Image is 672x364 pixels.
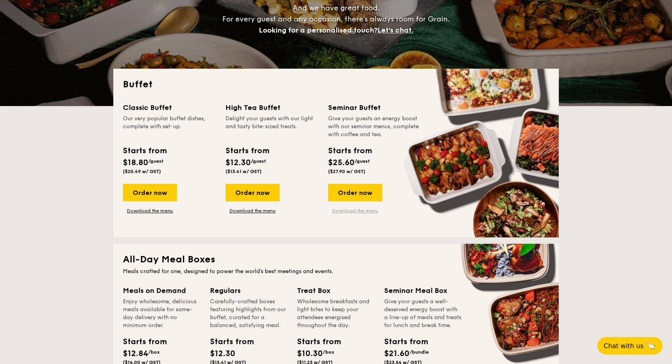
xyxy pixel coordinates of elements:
div: Seminar Buffet [328,102,421,113]
div: Starts from [225,145,269,157]
span: Let's chat. [377,26,414,35]
div: Meals crafted for one, designed to power the world's best meetings and events. [123,268,549,275]
div: Give your guests a well-deserved energy boost with a line-up of meals and treats for lunch and br... [384,298,462,329]
div: Starts from [328,145,371,157]
span: ($20.49 w/ GST) [123,169,161,174]
span: $10.30 [297,349,323,358]
span: /box [323,349,334,355]
div: Our very popular buffet dishes, complete with set-up. [123,115,216,139]
span: /box [148,349,160,355]
span: $18.80 [123,158,148,168]
span: ($13.41 w/ GST) [225,169,262,174]
span: $25.60 [328,158,355,168]
div: Enjoy wholesome, delicious meals available for same-day delivery with no minimum order. [123,298,200,329]
div: Meals on Demand [123,285,200,296]
div: Order now [123,184,177,201]
span: $21.60 [384,349,410,358]
h2: Buffet [123,78,549,91]
div: Treat Box [297,285,375,296]
div: Starts from [210,336,246,348]
span: And we have great food. For every guest and any occasion, there’s always room for Grain. [222,4,450,35]
div: Order now [225,184,280,201]
a: Download the menu [225,208,280,214]
a: Download the menu [328,208,382,214]
div: Seminar Meal Box [384,285,462,296]
span: Looking for a personalised touch? [259,26,377,35]
span: ($27.90 w/ GST) [328,169,365,174]
div: Order now [328,184,382,201]
span: 🦙 [647,341,656,351]
span: /guest [148,158,163,164]
span: Chat with us [604,342,643,350]
a: Download the menu [123,208,177,214]
div: High Tea Buffet [225,102,319,113]
span: $12.84 [123,349,148,358]
div: Regulars [210,285,287,296]
div: Classic Buffet [123,102,216,113]
h2: All-Day Meal Boxes [123,253,549,266]
span: $12.30 [210,349,235,358]
div: Give your guests an energy boost with our seminar menus, complete with coffee and tea. [328,115,421,139]
button: Chat with us🦙 [597,337,662,354]
div: Delight your guests with our light and tasty bite-sized treats. [225,115,319,139]
span: /guest [251,158,266,164]
div: Carefully-crafted boxes featuring highlights from our buffet, curated for a balanced, satisfying ... [210,298,287,329]
span: /bundle [410,349,429,355]
span: $12.30 [225,158,251,168]
div: Starts from [297,336,333,348]
span: /guest [355,158,370,164]
div: Starts from [384,336,420,348]
div: Starts from [123,336,159,348]
div: Starts from [123,145,166,157]
div: Wholesome breakfasts and light bites to keep your attendees energised throughout the day. [297,298,375,329]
